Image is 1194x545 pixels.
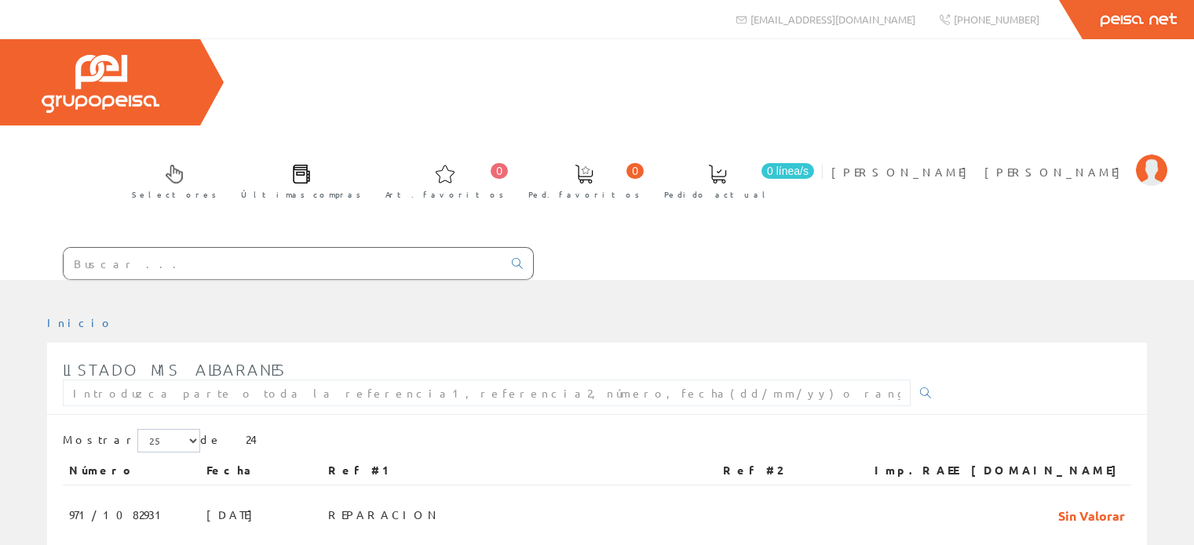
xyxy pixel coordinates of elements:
span: 0 línea/s [761,163,814,179]
span: [DATE] [206,501,261,528]
input: Introduzca parte o toda la referencia1, referencia2, número, fecha(dd/mm/yy) o rango de fechas(dd... [63,380,911,406]
div: de 24 [63,429,1131,456]
th: Número [63,456,200,485]
label: Mostrar [63,429,200,452]
span: Art. favoritos [385,187,504,202]
a: Inicio [47,315,114,329]
img: Grupo Peisa [42,55,159,113]
span: 0 [626,163,644,179]
th: Fecha [200,456,322,485]
span: Selectores [132,187,217,202]
span: 971/1082931 [69,501,168,528]
span: Sin Valorar [1058,501,1125,528]
th: Ref #2 [717,456,847,485]
input: Buscar ... [64,248,502,279]
select: Mostrar [137,429,200,452]
th: Ref #1 [322,456,716,485]
span: [EMAIL_ADDRESS][DOMAIN_NAME] [750,13,915,26]
span: [PHONE_NUMBER] [954,13,1039,26]
span: Listado mis albaranes [63,360,287,379]
span: 0 [491,163,508,179]
th: Imp.RAEE [847,456,965,485]
a: [PERSON_NAME] [PERSON_NAME] [831,151,1167,166]
a: Últimas compras [225,151,369,209]
span: Últimas compras [241,187,361,202]
th: [DOMAIN_NAME] [965,456,1131,485]
span: Pedido actual [664,187,771,202]
a: Selectores [116,151,225,209]
span: [PERSON_NAME] [PERSON_NAME] [831,164,1128,180]
span: Ped. favoritos [528,187,640,202]
span: REPARACION [328,501,440,528]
